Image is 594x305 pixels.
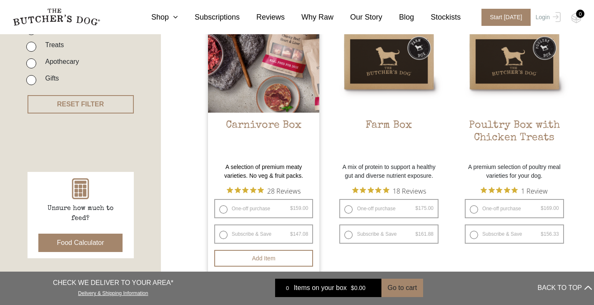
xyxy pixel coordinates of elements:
[414,12,461,23] a: Stockists
[416,231,419,237] span: $
[541,205,559,211] bdi: 169.00
[135,12,178,23] a: Shop
[294,283,347,293] span: Items on your box
[541,205,544,211] span: $
[78,288,148,296] a: Delivery & Shipping Information
[393,184,426,197] span: 18 Reviews
[538,278,592,298] button: BACK TO TOP
[267,184,301,197] span: 28 Reviews
[28,95,134,113] button: RESET FILTER
[541,231,544,237] span: $
[285,12,333,23] a: Why Raw
[290,205,308,211] bdi: 159.00
[275,279,381,297] a: 0 Items on your box $0.00
[290,231,308,237] bdi: 147.08
[473,9,534,26] a: Start [DATE]
[416,231,434,237] bdi: 161.88
[214,224,313,244] label: Subscribe & Save
[290,231,293,237] span: $
[214,199,313,218] label: One-off purchase
[339,224,439,244] label: Subscribe & Save
[459,119,570,159] h2: Poultry Box with Chicken Treats
[208,119,320,159] h2: Carnivore Box
[416,205,419,211] span: $
[281,284,294,292] div: 0
[571,13,581,23] img: TBD_Cart-Empty.png
[178,12,240,23] a: Subscriptions
[465,224,564,244] label: Subscribe & Save
[576,10,584,18] div: 0
[459,163,570,180] p: A premium selection of poultry meal varieties for your dog.
[41,39,64,50] label: Treats
[459,1,570,159] a: Poultry Box with Chicken TreatsPoultry Box with Chicken Treats
[240,12,285,23] a: Reviews
[351,285,354,291] span: $
[481,9,531,26] span: Start [DATE]
[481,184,548,197] button: Rated 5 out of 5 stars from 1 reviews. Jump to reviews.
[381,279,423,297] button: Go to cart
[333,163,445,180] p: A mix of protein to support a healthy gut and diverse nutrient exposure.
[534,9,561,26] a: Login
[521,184,548,197] span: 1 Review
[382,12,414,23] a: Blog
[351,285,366,291] bdi: 0.00
[39,204,122,224] p: Unsure how much to feed?
[416,205,434,211] bdi: 175.00
[41,73,59,84] label: Gifts
[333,119,445,159] h2: Farm Box
[53,278,173,288] p: CHECK WE DELIVER TO YOUR AREA*
[459,1,570,113] img: Poultry Box with Chicken Treats
[214,250,313,267] button: Add item
[227,184,301,197] button: Rated 4.9 out of 5 stars from 28 reviews. Jump to reviews.
[541,231,559,237] bdi: 156.33
[465,199,564,218] label: One-off purchase
[290,205,293,211] span: $
[41,56,79,67] label: Apothecary
[333,1,445,113] img: Farm Box
[208,1,320,159] a: Carnivore Box
[352,184,426,197] button: Rated 4.9 out of 5 stars from 18 reviews. Jump to reviews.
[38,234,123,252] button: Food Calculator
[339,199,439,218] label: One-off purchase
[208,163,320,180] p: A selection of premium meaty varieties. No veg & fruit packs.
[333,1,445,159] a: Farm BoxFarm Box
[333,12,382,23] a: Our Story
